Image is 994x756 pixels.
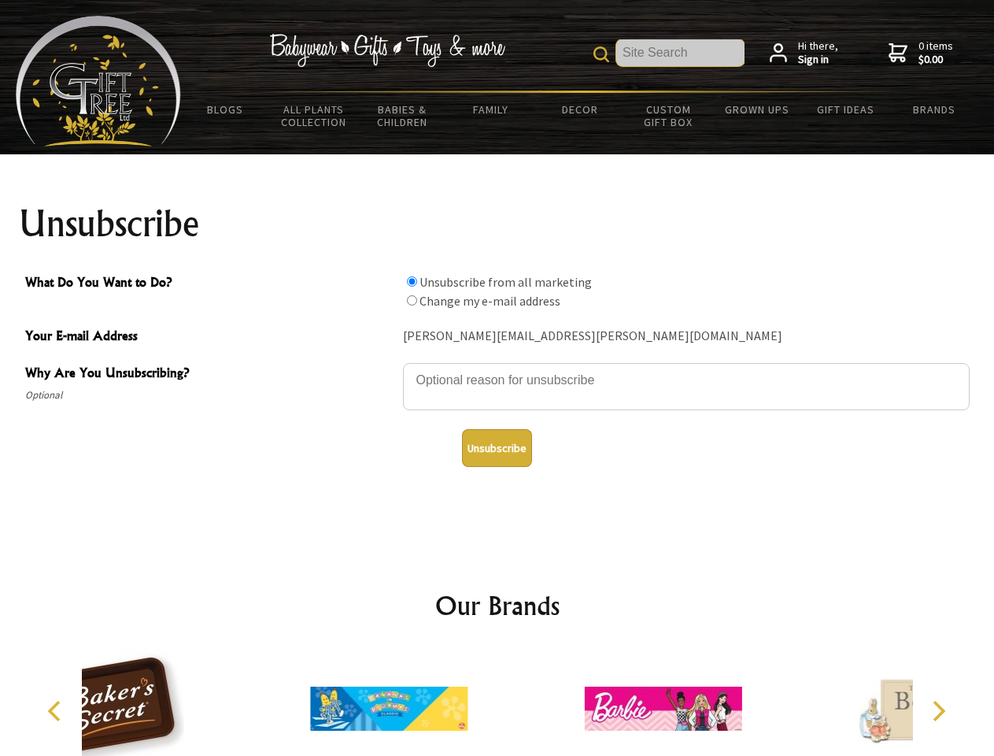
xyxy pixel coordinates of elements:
input: What Do You Want to Do? [407,295,417,306]
a: Brands [890,93,979,126]
img: product search [593,46,609,62]
h2: Our Brands [31,587,963,624]
img: Babyware - Gifts - Toys and more... [16,16,181,146]
a: Grown Ups [712,93,801,126]
input: What Do You Want to Do? [407,276,417,287]
a: Babies & Children [358,93,447,139]
a: Decor [535,93,624,126]
span: 0 items [918,39,953,67]
span: Why Are You Unsubscribing? [25,363,395,386]
h1: Unsubscribe [19,205,976,243]
a: Custom Gift Box [624,93,713,139]
input: Site Search [616,39,745,66]
span: Optional [25,386,395,405]
a: BLOGS [181,93,270,126]
textarea: Why Are You Unsubscribing? [403,363,970,410]
label: Change my e-mail address [419,293,560,309]
a: Hi there,Sign in [770,39,838,67]
button: Previous [39,694,74,728]
button: Next [921,694,955,728]
a: All Plants Collection [270,93,359,139]
strong: Sign in [798,53,838,67]
strong: $0.00 [918,53,953,67]
a: 0 items$0.00 [889,39,953,67]
span: Hi there, [798,39,838,67]
span: What Do You Want to Do? [25,272,395,295]
a: Family [447,93,536,126]
a: Gift Ideas [801,93,890,126]
div: [PERSON_NAME][EMAIL_ADDRESS][PERSON_NAME][DOMAIN_NAME] [403,324,970,349]
span: Your E-mail Address [25,326,395,349]
label: Unsubscribe from all marketing [419,274,592,290]
button: Unsubscribe [462,429,532,467]
img: Babywear - Gifts - Toys & more [269,34,505,67]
